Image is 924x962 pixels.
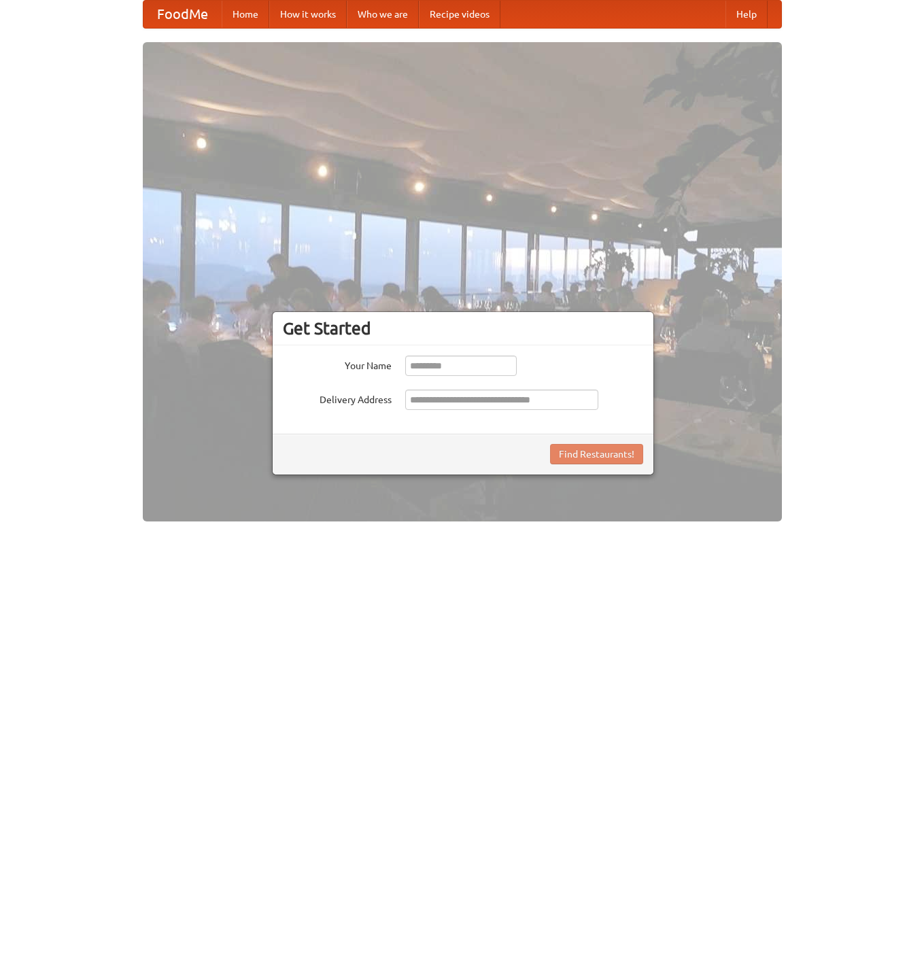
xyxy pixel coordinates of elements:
[419,1,500,28] a: Recipe videos
[283,318,643,339] h3: Get Started
[283,356,392,373] label: Your Name
[725,1,768,28] a: Help
[269,1,347,28] a: How it works
[222,1,269,28] a: Home
[347,1,419,28] a: Who we are
[550,444,643,464] button: Find Restaurants!
[143,1,222,28] a: FoodMe
[283,390,392,407] label: Delivery Address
